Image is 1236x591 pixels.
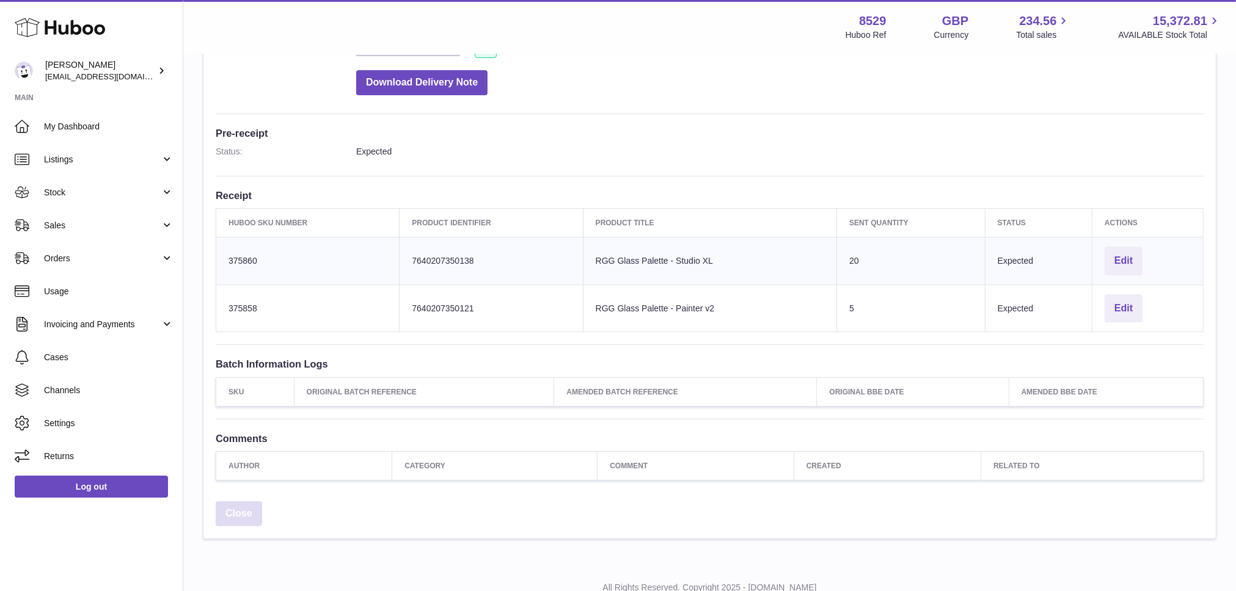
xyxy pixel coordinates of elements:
[216,357,1204,371] h3: Batch Information Logs
[794,451,981,480] th: Created
[44,418,174,429] span: Settings
[216,285,400,332] td: 375858
[400,237,583,285] td: 7640207350138
[934,29,969,41] div: Currency
[1105,247,1143,275] button: Edit
[1153,13,1207,29] span: 15,372.81
[44,220,161,231] span: Sales
[1016,29,1070,41] span: Total sales
[294,377,554,406] th: Original Batch Reference
[985,237,1092,285] td: Expected
[44,253,161,264] span: Orders
[44,385,174,396] span: Channels
[44,187,161,198] span: Stock
[846,29,887,41] div: Huboo Ref
[216,432,1204,445] h3: Comments
[1016,13,1070,41] a: 234.56 Total sales
[216,126,1204,140] h3: Pre-receipt
[583,208,836,237] th: Product title
[216,501,262,526] a: Close
[942,13,968,29] strong: GBP
[837,208,986,237] th: Sent Quantity
[1118,13,1221,41] a: 15,372.81 AVAILABLE Stock Total
[216,377,294,406] th: SKU
[216,146,356,158] dt: Status:
[216,451,392,480] th: Author
[583,237,836,285] td: RGG Glass Palette - Studio XL
[216,189,1204,202] h3: Receipt
[837,237,986,285] td: 20
[216,208,400,237] th: Huboo SKU Number
[1019,13,1056,29] span: 234.56
[554,377,817,406] th: Amended Batch Reference
[981,451,1204,480] th: Related to
[985,208,1092,237] th: Status
[985,285,1092,332] td: Expected
[356,146,1204,158] dd: Expected
[216,237,400,285] td: 375860
[356,70,488,95] button: Download Delivery Note
[44,451,174,462] span: Returns
[1105,294,1143,323] button: Edit
[859,13,887,29] strong: 8529
[598,451,794,480] th: Comment
[44,154,161,165] span: Listings
[1092,208,1203,237] th: Actions
[1009,377,1203,406] th: Amended BBE Date
[817,377,1009,406] th: Original BBE Date
[44,286,174,297] span: Usage
[45,59,155,82] div: [PERSON_NAME]
[1118,29,1221,41] span: AVAILABLE Stock Total
[837,285,986,332] td: 5
[400,208,583,237] th: Product Identifier
[15,476,168,498] a: Log out
[44,319,161,330] span: Invoicing and Payments
[400,285,583,332] td: 7640207350121
[392,451,598,480] th: Category
[15,62,33,80] img: admin@redgrass.ch
[583,285,836,332] td: RGG Glass Palette - Painter v2
[44,121,174,132] span: My Dashboard
[45,71,180,81] span: [EMAIL_ADDRESS][DOMAIN_NAME]
[44,352,174,363] span: Cases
